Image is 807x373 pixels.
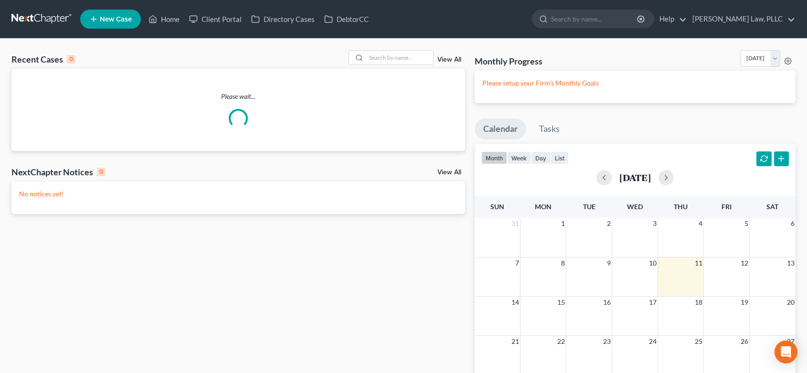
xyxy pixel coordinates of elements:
[740,257,749,269] span: 12
[481,151,507,164] button: month
[556,297,566,308] span: 15
[775,341,797,363] div: Open Intercom Messenger
[144,11,184,28] a: Home
[627,202,643,211] span: Wed
[606,257,612,269] span: 9
[67,55,75,64] div: 0
[551,10,638,28] input: Search by name...
[583,202,595,211] span: Tue
[648,257,658,269] span: 10
[655,11,687,28] a: Help
[319,11,373,28] a: DebtorCC
[652,218,658,229] span: 3
[531,118,568,139] a: Tasks
[437,56,461,63] a: View All
[790,218,796,229] span: 6
[606,218,612,229] span: 2
[246,11,319,28] a: Directory Cases
[560,257,566,269] span: 8
[366,51,433,64] input: Search by name...
[490,202,504,211] span: Sun
[602,336,612,347] span: 23
[535,202,552,211] span: Mon
[100,16,132,23] span: New Case
[766,202,778,211] span: Sat
[97,168,106,176] div: 0
[619,172,651,182] h2: [DATE]
[507,151,531,164] button: week
[560,218,566,229] span: 1
[11,53,75,65] div: Recent Cases
[11,92,465,101] p: Please wait...
[648,297,658,308] span: 17
[688,11,795,28] a: [PERSON_NAME] Law, PLLC
[786,297,796,308] span: 20
[694,336,703,347] span: 25
[531,151,551,164] button: day
[694,257,703,269] span: 11
[510,336,520,347] span: 21
[475,55,542,67] h3: Monthly Progress
[648,336,658,347] span: 24
[556,336,566,347] span: 22
[743,218,749,229] span: 5
[184,11,246,28] a: Client Portal
[674,202,688,211] span: Thu
[475,118,526,139] a: Calendar
[19,189,457,199] p: No notices yet!
[722,202,732,211] span: Fri
[482,78,788,88] p: Please setup your Firm's Monthly Goals
[740,336,749,347] span: 26
[514,257,520,269] span: 7
[694,297,703,308] span: 18
[698,218,703,229] span: 4
[786,257,796,269] span: 13
[786,336,796,347] span: 27
[437,169,461,176] a: View All
[510,297,520,308] span: 14
[602,297,612,308] span: 16
[11,166,106,178] div: NextChapter Notices
[510,218,520,229] span: 31
[551,151,569,164] button: list
[740,297,749,308] span: 19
